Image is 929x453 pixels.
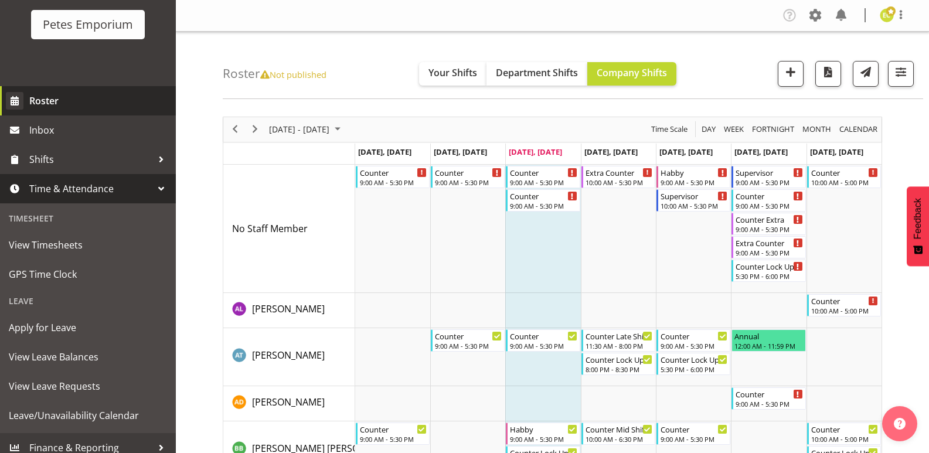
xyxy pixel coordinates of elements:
[731,260,805,282] div: No Staff Member"s event - Counter Lock Up Begin From Saturday, October 11, 2025 at 5:30:00 PM GMT...
[853,61,879,87] button: Send a list of all shifts for the selected filtered period to all rostered employees.
[434,147,487,157] span: [DATE], [DATE]
[661,201,727,210] div: 10:00 AM - 5:30 PM
[223,293,355,328] td: Abigail Lane resource
[435,178,502,187] div: 9:00 AM - 5:30 PM
[587,62,676,86] button: Company Shifts
[252,349,325,362] span: [PERSON_NAME]
[661,341,727,350] div: 9:00 AM - 5:30 PM
[907,186,929,266] button: Feedback - Show survey
[734,330,802,342] div: Annual
[3,260,173,289] a: GPS Time Clock
[736,224,802,234] div: 9:00 AM - 5:30 PM
[510,190,577,202] div: Counter
[656,353,730,375] div: Alex-Micheal Taniwha"s event - Counter Lock Up Begin From Friday, October 10, 2025 at 5:30:00 PM ...
[581,329,655,352] div: Alex-Micheal Taniwha"s event - Counter Late Shift Begin From Thursday, October 9, 2025 at 11:30:0...
[661,353,727,365] div: Counter Lock Up
[29,92,170,110] span: Roster
[656,329,730,352] div: Alex-Micheal Taniwha"s event - Counter Begin From Friday, October 10, 2025 at 9:00:00 AM GMT+13:0...
[811,295,878,306] div: Counter
[510,423,577,435] div: Habby
[597,66,667,79] span: Company Shifts
[3,372,173,401] a: View Leave Requests
[807,423,881,445] div: Beena Beena"s event - Counter Begin From Sunday, October 12, 2025 at 10:00:00 AM GMT+13:00 Ends A...
[913,198,923,239] span: Feedback
[232,222,308,236] a: No Staff Member
[731,329,805,352] div: Alex-Micheal Taniwha"s event - Annual Begin From Saturday, October 11, 2025 at 12:00:00 AM GMT+13...
[731,166,805,188] div: No Staff Member"s event - Supervisor Begin From Saturday, October 11, 2025 at 9:00:00 AM GMT+13:0...
[9,265,167,283] span: GPS Time Clock
[435,330,502,342] div: Counter
[29,121,170,139] span: Inbox
[3,342,173,372] a: View Leave Balances
[656,189,730,212] div: No Staff Member"s event - Supervisor Begin From Friday, October 10, 2025 at 10:00:00 AM GMT+13:00...
[584,147,638,157] span: [DATE], [DATE]
[661,178,727,187] div: 9:00 AM - 5:30 PM
[659,147,713,157] span: [DATE], [DATE]
[267,122,346,137] button: October 2025
[894,418,906,430] img: help-xxl-2.png
[3,206,173,230] div: Timesheet
[9,348,167,366] span: View Leave Balances
[801,122,832,137] span: Month
[223,386,355,421] td: Amelia Denz resource
[722,122,746,137] button: Timeline Week
[661,423,727,435] div: Counter
[811,178,878,187] div: 10:00 AM - 5:00 PM
[227,122,243,137] button: Previous
[29,180,152,197] span: Time & Attendance
[736,260,802,272] div: Counter Lock Up
[252,396,325,408] span: [PERSON_NAME]
[700,122,717,137] span: Day
[661,166,727,178] div: Habby
[9,319,167,336] span: Apply for Leave
[801,122,833,137] button: Timeline Month
[656,166,730,188] div: No Staff Member"s event - Habby Begin From Friday, October 10, 2025 at 9:00:00 AM GMT+13:00 Ends ...
[736,201,802,210] div: 9:00 AM - 5:30 PM
[3,401,173,430] a: Leave/Unavailability Calendar
[223,165,355,293] td: No Staff Member resource
[586,166,652,178] div: Extra Counter
[225,117,245,142] div: previous period
[586,353,652,365] div: Counter Lock Up
[736,190,802,202] div: Counter
[360,423,427,435] div: Counter
[731,189,805,212] div: No Staff Member"s event - Counter Begin From Saturday, October 11, 2025 at 9:00:00 AM GMT+13:00 E...
[661,434,727,444] div: 9:00 AM - 5:30 PM
[649,122,690,137] button: Time Scale
[723,122,745,137] span: Week
[736,166,802,178] div: Supervisor
[731,236,805,258] div: No Staff Member"s event - Extra Counter Begin From Saturday, October 11, 2025 at 9:00:00 AM GMT+1...
[751,122,795,137] span: Fortnight
[736,399,802,408] div: 9:00 AM - 5:30 PM
[356,423,430,445] div: Beena Beena"s event - Counter Begin From Monday, October 6, 2025 at 9:00:00 AM GMT+13:00 Ends At ...
[435,166,502,178] div: Counter
[661,365,727,374] div: 5:30 PM - 6:00 PM
[360,434,427,444] div: 9:00 AM - 5:30 PM
[510,330,577,342] div: Counter
[252,348,325,362] a: [PERSON_NAME]
[496,66,578,79] span: Department Shifts
[811,306,878,315] div: 10:00 AM - 5:00 PM
[811,166,878,178] div: Counter
[3,230,173,260] a: View Timesheets
[880,8,894,22] img: emma-croft7499.jpg
[736,388,802,400] div: Counter
[510,434,577,444] div: 9:00 AM - 5:30 PM
[9,407,167,424] span: Leave/Unavailability Calendar
[223,67,326,80] h4: Roster
[252,302,325,316] a: [PERSON_NAME]
[419,62,486,86] button: Your Shifts
[650,122,689,137] span: Time Scale
[581,353,655,375] div: Alex-Micheal Taniwha"s event - Counter Lock Up Begin From Thursday, October 9, 2025 at 8:00:00 PM...
[656,423,730,445] div: Beena Beena"s event - Counter Begin From Friday, October 10, 2025 at 9:00:00 AM GMT+13:00 Ends At...
[586,423,652,435] div: Counter Mid Shift
[736,237,802,248] div: Extra Counter
[731,387,805,410] div: Amelia Denz"s event - Counter Begin From Saturday, October 11, 2025 at 9:00:00 AM GMT+13:00 Ends ...
[506,189,580,212] div: No Staff Member"s event - Counter Begin From Wednesday, October 8, 2025 at 9:00:00 AM GMT+13:00 E...
[736,248,802,257] div: 9:00 AM - 5:30 PM
[750,122,797,137] button: Fortnight
[838,122,880,137] button: Month
[810,147,863,157] span: [DATE], [DATE]
[581,166,655,188] div: No Staff Member"s event - Extra Counter Begin From Thursday, October 9, 2025 at 10:00:00 AM GMT+1...
[888,61,914,87] button: Filter Shifts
